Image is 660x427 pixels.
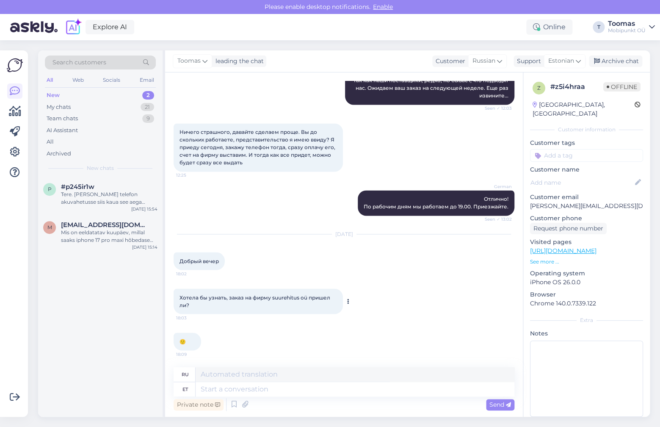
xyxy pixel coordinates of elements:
[530,269,643,278] p: Operating system
[179,258,219,264] span: Добрый вечер
[608,20,655,34] a: ToomasMobipunkt OÜ
[71,75,86,86] div: Web
[530,247,596,255] a: [URL][DOMAIN_NAME]
[142,91,154,100] div: 2
[61,221,149,229] span: marleenmets55@gmail.com
[593,21,605,33] div: T
[87,164,114,172] span: New chats
[608,27,646,34] div: Mobipunkt OÜ
[480,105,512,111] span: Seen ✓ 12:03
[174,230,514,238] div: [DATE]
[48,186,52,192] span: p
[47,224,52,230] span: m
[141,103,154,111] div: 21
[432,57,465,66] div: Customer
[550,82,603,92] div: # z5i4hraa
[480,183,512,190] span: German
[176,314,208,321] span: 18:03
[86,20,134,34] a: Explore AI
[526,19,572,35] div: Online
[177,56,201,66] span: Toomas
[530,258,643,266] p: See more ...
[182,382,188,396] div: et
[514,57,541,66] div: Support
[47,103,71,111] div: My chats
[537,85,541,91] span: z
[548,56,574,66] span: Estonian
[472,56,495,66] span: Russian
[370,3,395,11] span: Enable
[131,206,157,212] div: [DATE] 15:54
[182,367,189,382] div: ru
[47,138,54,146] div: All
[530,299,643,308] p: Chrome 140.0.7339.122
[530,329,643,338] p: Notes
[47,91,60,100] div: New
[47,126,78,135] div: AI Assistant
[530,214,643,223] p: Customer phone
[212,57,264,66] div: leading the chat
[530,165,643,174] p: Customer name
[174,399,224,410] div: Private note
[530,126,643,133] div: Customer information
[589,55,642,67] div: Archive chat
[608,20,646,27] div: Toomas
[530,278,643,287] p: iPhone OS 26.0.0
[142,114,154,123] div: 9
[530,290,643,299] p: Browser
[61,191,157,206] div: Tere. [PERSON_NAME] telefon akuvahetusse siis kaua see aega võtab? [PERSON_NAME], et ka asenduste...
[52,58,106,67] span: Search customers
[530,223,607,234] div: Request phone number
[533,100,635,118] div: [GEOGRAPHIC_DATA], [GEOGRAPHIC_DATA]
[179,338,186,344] span: 🙂
[47,150,71,158] div: Archived
[480,216,512,222] span: Seen ✓ 13:02
[179,294,331,308] span: Хотела бы узнать, заказ на фирму suurehitus oü пришел ли?
[530,139,643,147] p: Customer tags
[61,183,94,191] span: #p245ir1w
[61,229,157,244] div: Mis on eeldatatav kuupäev, millal saaks iphone 17 pro maxi hõbedase 256GB kätte?
[7,57,23,73] img: Askly Logo
[530,316,643,324] div: Extra
[530,193,643,202] p: Customer email
[132,244,157,250] div: [DATE] 15:14
[101,75,122,86] div: Socials
[45,75,55,86] div: All
[530,238,643,247] p: Visited pages
[530,202,643,211] p: [PERSON_NAME][EMAIL_ADDRESS][DOMAIN_NAME]
[603,82,641,91] span: Offline
[530,149,643,162] input: Add a tag
[47,114,78,123] div: Team chats
[489,401,511,408] span: Send
[176,172,208,178] span: 12:25
[176,351,208,357] span: 18:09
[138,75,156,86] div: Email
[64,18,82,36] img: explore-ai
[176,270,208,277] span: 18:02
[530,178,633,187] input: Add name
[179,129,337,166] span: Ничего страшного, давайте сделаем проще. Вы до скольких работаете, представительство я имею ввиду...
